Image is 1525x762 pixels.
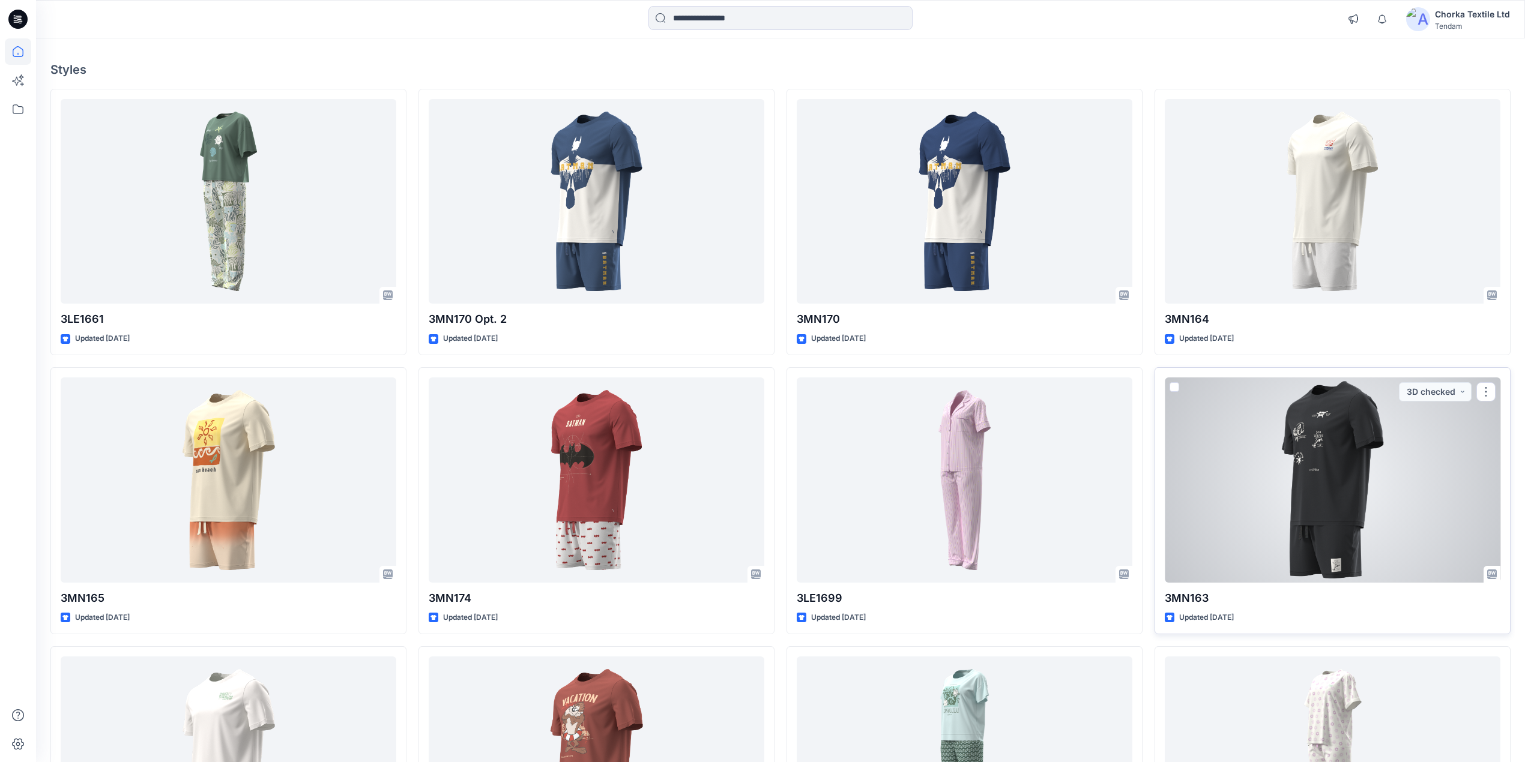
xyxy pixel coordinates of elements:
[61,311,396,328] p: 3LE1661
[443,611,498,624] p: Updated [DATE]
[429,311,764,328] p: 3MN170 Opt. 2
[429,377,764,583] a: 3MN174
[797,377,1132,583] a: 3LE1699
[429,99,764,304] a: 3MN170 Opt. 2
[75,611,130,624] p: Updated [DATE]
[797,311,1132,328] p: 3MN170
[797,99,1132,304] a: 3MN170
[443,332,498,345] p: Updated [DATE]
[75,332,130,345] p: Updated [DATE]
[1165,311,1500,328] p: 3MN164
[1435,22,1510,31] div: Tendam
[61,377,396,583] a: 3MN165
[811,611,866,624] p: Updated [DATE]
[61,99,396,304] a: 3LE1661
[1165,377,1500,583] a: 3MN163
[429,590,764,607] p: 3MN174
[811,332,866,345] p: Updated [DATE]
[1435,7,1510,22] div: Chorka Textile Ltd
[1179,332,1234,345] p: Updated [DATE]
[797,590,1132,607] p: 3LE1699
[50,62,1511,77] h4: Styles
[1165,590,1500,607] p: 3MN163
[1406,7,1430,31] img: avatar
[1165,99,1500,304] a: 3MN164
[1179,611,1234,624] p: Updated [DATE]
[61,590,396,607] p: 3MN165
